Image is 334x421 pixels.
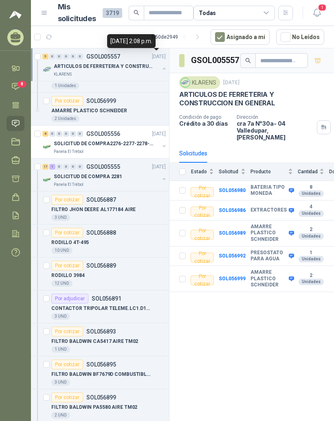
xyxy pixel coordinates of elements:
b: SOL056992 [219,253,246,259]
p: AMARRE PLASTICO SCHNEIDER [51,107,127,115]
div: 0 [63,54,69,59]
div: 8 [42,131,48,137]
div: 10 UND [51,247,73,254]
p: Dirección [237,114,314,120]
p: FILTRO JHON DEERE AL177184 AIRE [51,206,136,214]
div: Unidades [299,279,324,285]
p: SOL056887 [86,197,116,203]
b: 4 [298,204,324,210]
p: ARTICULOS DE FERRETERIA Y CONSTRUCCION EN GENERAL [179,90,324,108]
div: 0 [77,164,83,170]
div: 2 Unidades [51,116,79,122]
b: 2 [298,273,324,279]
b: SOL056999 [219,276,246,281]
img: Company Logo [181,78,190,87]
div: Por cotizar [51,327,83,336]
b: EXTRACTORES [250,207,287,214]
div: Por cotizar [51,261,83,270]
b: AMARRE PLASTICO SCHNEIDER [250,224,287,243]
div: 0 [70,131,76,137]
img: Company Logo [42,175,52,185]
div: 0 [70,54,76,59]
a: Por cotizarSOL056889RODILLO 398412 UND [31,257,169,290]
a: SOL056980 [219,188,246,193]
div: Unidades [299,190,324,197]
b: 8 [298,184,324,191]
b: 1 [298,250,324,256]
div: Por cotizar [191,187,214,197]
a: 17 1 0 0 0 0 GSOL005555[DATE] Company LogoSOLICITUD DE COMPRA 2281Panela El Trébol [42,162,167,188]
div: 0 [49,131,55,137]
div: 0 [56,54,62,59]
a: SOL056986 [219,207,246,213]
div: Por cotizar [51,195,83,205]
p: SOLICITUD DE COMPRA 2281 [54,173,122,181]
a: Por cotizarSOL056887FILTRO JHON DEERE AL177184 AIRE3 UND [31,192,169,225]
div: Por adjudicar [51,294,88,303]
a: Por cotizarSOL056888RODILLO 4T-49510 UND [31,225,169,257]
button: 1 [310,6,324,20]
div: 3 UND [51,214,70,221]
span: 3719 [103,8,122,18]
span: Solicitud [219,169,239,175]
p: GSOL005555 [86,164,120,170]
p: Crédito a 30 días [179,120,230,127]
p: [DATE] [152,163,166,171]
span: 8 [18,81,26,87]
div: Unidades [299,256,324,262]
button: No Leídos [276,29,324,45]
p: SOL056889 [86,263,116,268]
p: SOL056899 [86,395,116,400]
b: PRESOSTATO PARA AGUA [250,250,287,262]
img: Company Logo [42,65,52,74]
p: Condición de pago [179,114,230,120]
a: 5 0 0 0 0 0 GSOL005557[DATE] Company LogoARTICULOS DE FERRETERIA Y CONSTRUCCION EN GENERALKLARENS [42,52,167,78]
span: 1 [318,4,327,11]
div: 17 [42,164,48,170]
th: Solicitud [219,163,250,181]
div: 1 [49,164,55,170]
div: Por cotizar [191,207,214,216]
a: 8 [7,79,24,94]
p: SOL056888 [86,230,116,236]
a: Por cotizarSOL056893FILTRO BALDWIN CA5417 AIRE TM021 UND [31,323,169,356]
p: SOLICITUD DE COMPRA2276-2277-2278-2284-2285- [54,140,155,148]
a: SOL056989 [219,230,246,236]
b: 2 [298,227,324,233]
p: [DATE] [223,79,240,87]
div: 0 [49,54,55,59]
div: 0 [77,131,83,137]
b: AMARRE PLASTICO SCHNEIDER [250,269,287,288]
div: 3 UND [51,313,70,320]
a: Por cotizarSOL056895FILTRO BALDWIN BF7679D COMBUSTIBLE TM093 UND [31,356,169,389]
span: Producto [250,169,286,175]
p: Panela El Trébol [54,148,83,155]
div: Por cotizar [191,275,214,285]
div: 3 UND [51,379,70,386]
p: FILTRO BALDWIN BF7679D COMBUSTIBLE TM09 [51,371,153,378]
p: SOL056999 [86,98,116,104]
img: Company Logo [42,142,52,152]
span: Cantidad [298,169,318,175]
a: Por cotizarSOL056999AMARRE PLASTICO SCHNEIDER2 Unidades [31,93,169,126]
p: GSOL005557 [86,54,120,59]
p: ARTICULOS DE FERRETERIA Y CONSTRUCCION EN GENERAL [54,63,155,70]
span: search [245,58,251,63]
p: [DATE] [152,53,166,61]
div: Por cotizar [51,96,83,106]
p: FILTRO BALDWIN PA5580 AIRE TM02 [51,404,137,411]
p: SOL056891 [92,296,121,301]
div: Por cotizar [191,253,214,262]
th: Cantidad [298,163,329,181]
span: Estado [191,169,207,175]
a: Por adjudicarSOL056891CONTACTOR TRIPOLAR TELEME.LC1.D18M73 UND [31,290,169,323]
div: 1 Unidades [51,83,79,89]
div: 0 [56,131,62,137]
p: cra 7a N°30a- 04 Valledupar , [PERSON_NAME] [237,120,314,141]
p: GSOL005556 [86,131,120,137]
h3: GSOL005557 [191,54,240,67]
a: 8 0 0 0 0 0 GSOL005556[DATE] Company LogoSOLICITUD DE COMPRA2276-2277-2278-2284-2285-Panela El Tr... [42,129,167,155]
